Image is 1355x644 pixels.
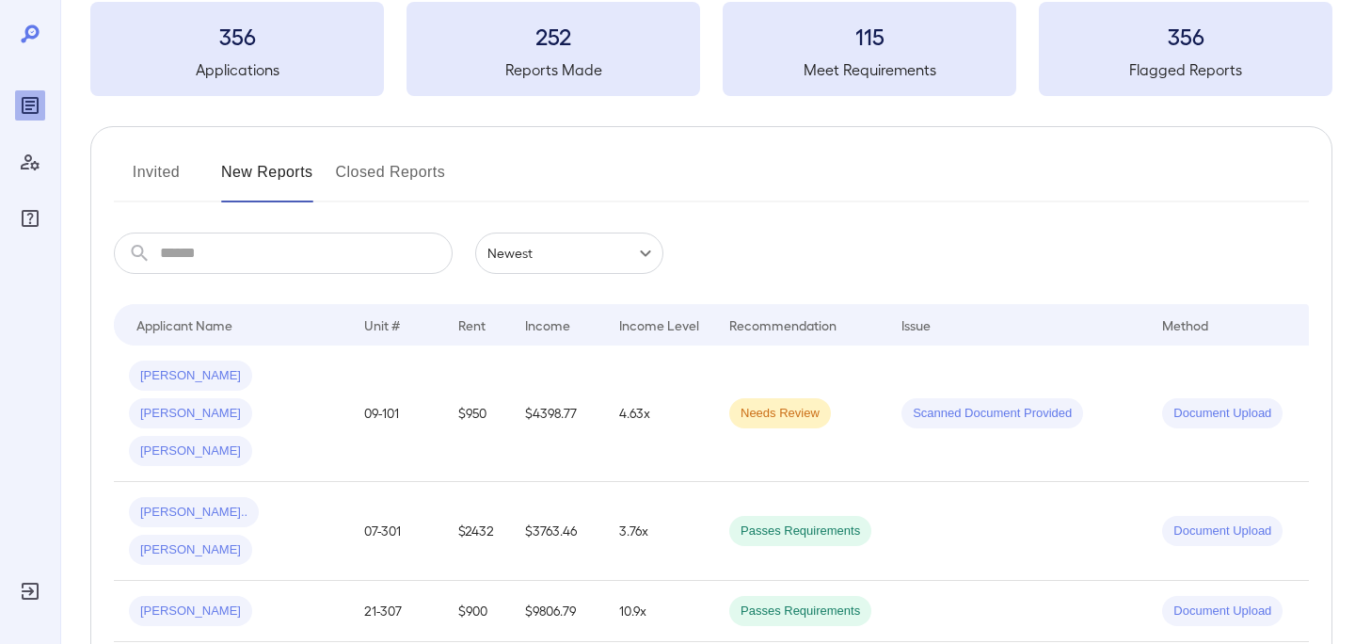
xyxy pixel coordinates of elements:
[129,603,252,620] span: [PERSON_NAME]
[129,541,252,559] span: [PERSON_NAME]
[443,346,510,482] td: $950
[604,581,714,642] td: 10.9x
[723,58,1016,81] h5: Meet Requirements
[15,90,45,121] div: Reports
[336,157,446,202] button: Closed Reports
[1162,523,1283,540] span: Document Upload
[443,581,510,642] td: $900
[15,576,45,606] div: Log Out
[406,58,700,81] h5: Reports Made
[114,157,199,202] button: Invited
[510,581,604,642] td: $9806.79
[510,482,604,581] td: $3763.46
[406,21,700,51] h3: 252
[129,443,252,460] span: [PERSON_NAME]
[1162,603,1283,620] span: Document Upload
[349,482,443,581] td: 07-301
[1039,21,1332,51] h3: 356
[901,314,932,336] div: Issue
[129,405,252,423] span: [PERSON_NAME]
[129,367,252,385] span: [PERSON_NAME]
[729,405,831,423] span: Needs Review
[723,21,1016,51] h3: 115
[604,346,714,482] td: 4.63x
[1162,314,1208,336] div: Method
[458,314,488,336] div: Rent
[729,523,871,540] span: Passes Requirements
[90,58,384,81] h5: Applications
[364,314,400,336] div: Unit #
[90,2,1332,96] summary: 356Applications252Reports Made115Meet Requirements356Flagged Reports
[349,581,443,642] td: 21-307
[619,314,699,336] div: Income Level
[90,21,384,51] h3: 356
[221,157,313,202] button: New Reports
[15,147,45,177] div: Manage Users
[443,482,510,581] td: $2432
[729,314,837,336] div: Recommendation
[136,314,232,336] div: Applicant Name
[1162,405,1283,423] span: Document Upload
[349,346,443,482] td: 09-101
[1039,58,1332,81] h5: Flagged Reports
[525,314,570,336] div: Income
[475,233,663,274] div: Newest
[129,504,259,522] span: [PERSON_NAME]..
[604,482,714,581] td: 3.76x
[901,405,1083,423] span: Scanned Document Provided
[729,603,871,620] span: Passes Requirements
[15,203,45,233] div: FAQ
[510,346,604,482] td: $4398.77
